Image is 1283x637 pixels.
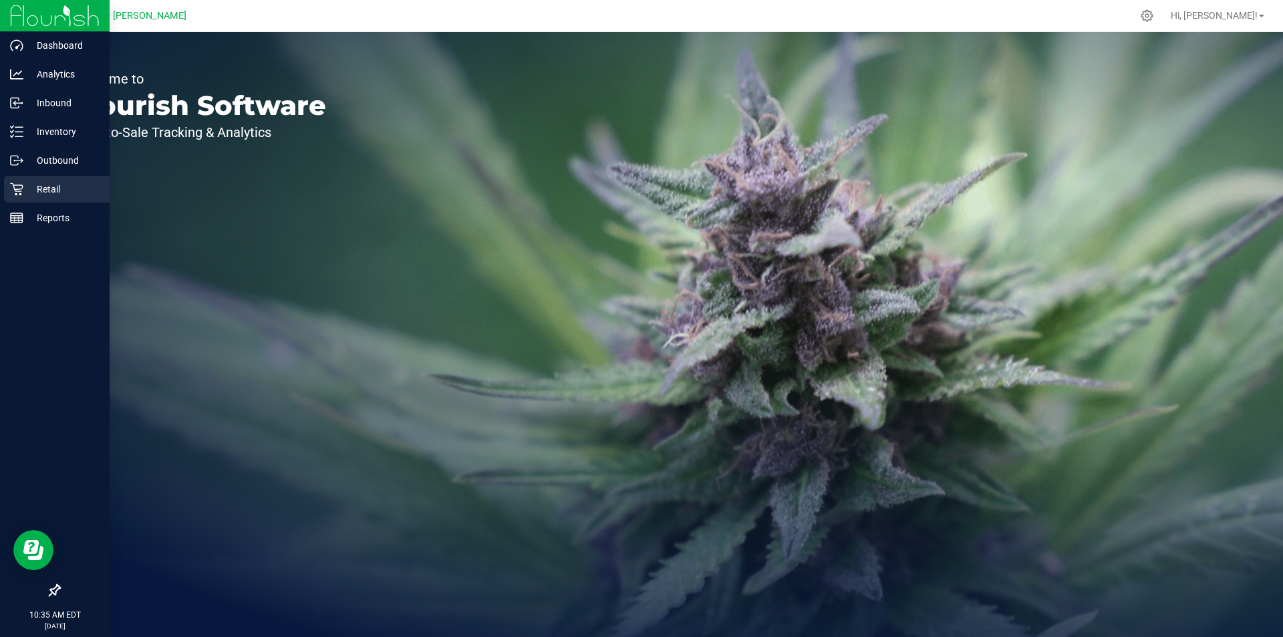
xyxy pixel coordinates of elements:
[6,609,104,621] p: 10:35 AM EDT
[23,152,104,168] p: Outbound
[10,39,23,52] inline-svg: Dashboard
[23,66,104,82] p: Analytics
[23,181,104,197] p: Retail
[10,96,23,110] inline-svg: Inbound
[10,68,23,81] inline-svg: Analytics
[23,37,104,53] p: Dashboard
[87,10,186,21] span: GA4 - [PERSON_NAME]
[1139,9,1155,22] div: Manage settings
[6,621,104,631] p: [DATE]
[1171,10,1258,21] span: Hi, [PERSON_NAME]!
[10,154,23,167] inline-svg: Outbound
[10,125,23,138] inline-svg: Inventory
[13,530,53,570] iframe: Resource center
[72,126,326,139] p: Seed-to-Sale Tracking & Analytics
[72,72,326,86] p: Welcome to
[23,95,104,111] p: Inbound
[10,182,23,196] inline-svg: Retail
[23,210,104,226] p: Reports
[10,211,23,225] inline-svg: Reports
[23,124,104,140] p: Inventory
[72,92,326,119] p: Flourish Software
